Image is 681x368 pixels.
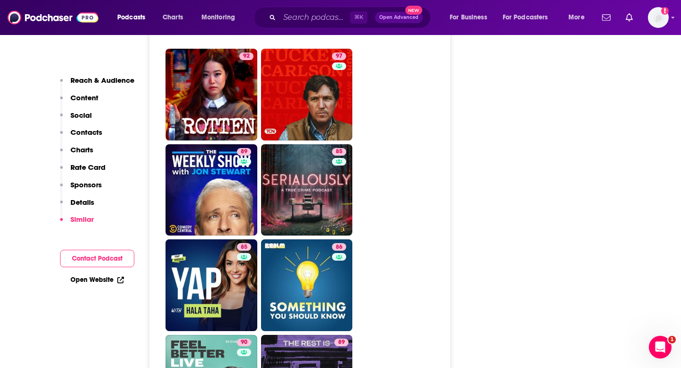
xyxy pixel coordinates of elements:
[70,128,102,137] p: Contacts
[661,7,669,15] svg: Add a profile image
[261,239,353,331] a: 86
[70,76,134,85] p: Reach & Audience
[379,15,419,20] span: Open Advanced
[332,243,346,251] a: 86
[60,215,94,232] button: Similar
[70,145,93,154] p: Charts
[243,52,250,61] span: 92
[568,11,585,24] span: More
[166,144,257,236] a: 89
[450,11,487,24] span: For Business
[562,10,596,25] button: open menu
[648,7,669,28] span: Logged in as high10media
[649,336,672,359] iframe: Intercom live chat
[70,93,98,102] p: Content
[237,148,251,156] a: 89
[60,163,105,180] button: Rate Card
[443,10,499,25] button: open menu
[336,147,342,157] span: 85
[338,338,345,347] span: 89
[261,49,353,140] a: 97
[332,148,346,156] a: 85
[70,215,94,224] p: Similar
[503,11,548,24] span: For Podcasters
[111,10,157,25] button: open menu
[166,239,257,331] a: 85
[70,198,94,207] p: Details
[375,12,423,23] button: Open AdvancedNew
[241,243,247,252] span: 85
[350,11,367,24] span: ⌘ K
[60,111,92,128] button: Social
[166,49,257,140] a: 92
[241,147,247,157] span: 89
[60,93,98,111] button: Content
[70,276,124,284] a: Open Website
[261,144,353,236] a: 85
[70,163,105,172] p: Rate Card
[239,53,253,60] a: 92
[60,145,93,163] button: Charts
[201,11,235,24] span: Monitoring
[497,10,562,25] button: open menu
[60,76,134,93] button: Reach & Audience
[8,9,98,26] img: Podchaser - Follow, Share and Rate Podcasts
[279,10,350,25] input: Search podcasts, credits, & more...
[241,338,247,347] span: 90
[163,11,183,24] span: Charts
[70,180,102,189] p: Sponsors
[598,9,614,26] a: Show notifications dropdown
[336,243,342,252] span: 86
[237,339,251,346] a: 90
[648,7,669,28] button: Show profile menu
[648,7,669,28] img: User Profile
[334,339,349,346] a: 89
[668,336,676,343] span: 1
[60,250,134,267] button: Contact Podcast
[405,6,422,15] span: New
[237,243,251,251] a: 85
[336,52,342,61] span: 97
[117,11,145,24] span: Podcasts
[262,7,440,28] div: Search podcasts, credits, & more...
[60,180,102,198] button: Sponsors
[195,10,247,25] button: open menu
[622,9,637,26] a: Show notifications dropdown
[157,10,189,25] a: Charts
[60,198,94,215] button: Details
[70,111,92,120] p: Social
[332,53,346,60] a: 97
[60,128,102,145] button: Contacts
